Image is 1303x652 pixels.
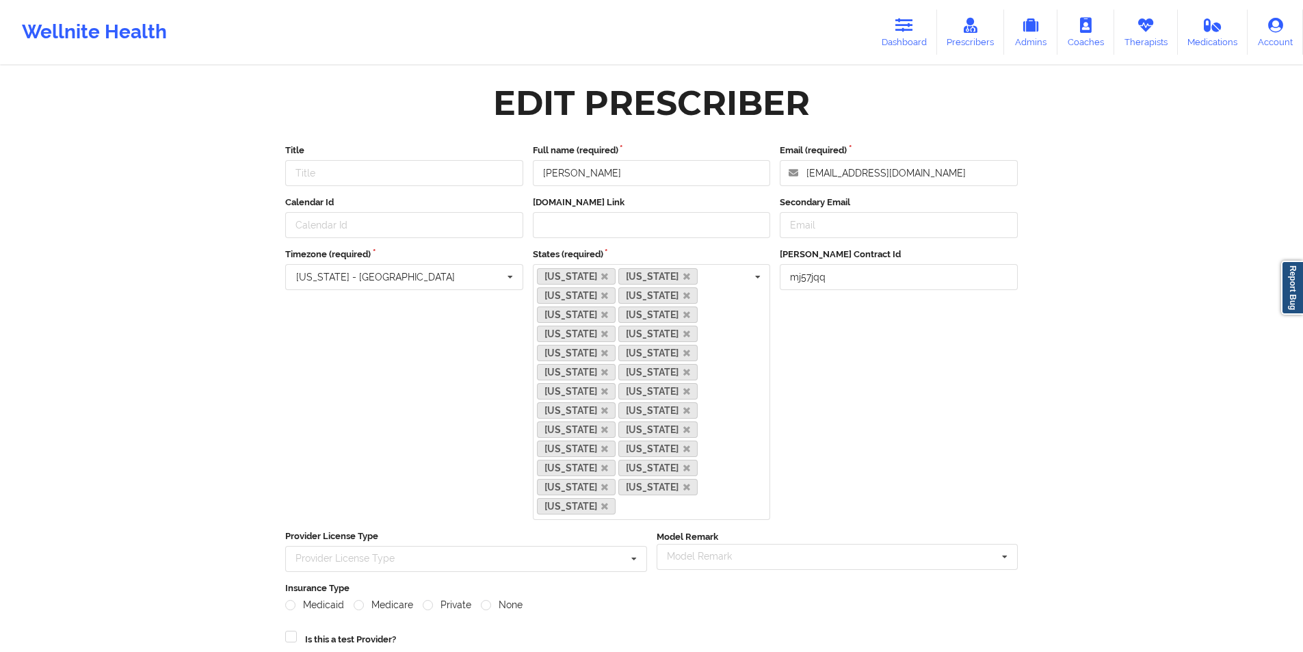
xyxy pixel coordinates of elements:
[618,326,698,342] a: [US_STATE]
[780,144,1018,157] label: Email (required)
[780,264,1018,290] input: Deel Contract Id
[780,212,1018,238] input: Email
[618,307,698,323] a: [US_STATE]
[285,144,523,157] label: Title
[780,196,1018,209] label: Secondary Email
[537,460,616,476] a: [US_STATE]
[937,10,1005,55] a: Prescribers
[537,345,616,361] a: [US_STATE]
[1248,10,1303,55] a: Account
[285,212,523,238] input: Calendar Id
[537,364,616,380] a: [US_STATE]
[481,599,523,611] label: None
[493,81,810,125] div: Edit Prescriber
[618,402,698,419] a: [US_STATE]
[285,248,523,261] label: Timezone (required)
[618,441,698,457] a: [US_STATE]
[618,364,698,380] a: [US_STATE]
[780,160,1018,186] input: Email address
[1281,261,1303,315] a: Report Bug
[537,479,616,495] a: [US_STATE]
[537,402,616,419] a: [US_STATE]
[305,633,396,647] label: Is this a test Provider?
[537,383,616,400] a: [US_STATE]
[354,599,413,611] label: Medicare
[533,160,771,186] input: Full name
[1114,10,1178,55] a: Therapists
[296,272,455,282] div: [US_STATE] - [GEOGRAPHIC_DATA]
[423,599,471,611] label: Private
[663,549,752,564] div: Model Remark
[618,460,698,476] a: [US_STATE]
[285,530,647,543] label: Provider License Type
[618,287,698,304] a: [US_STATE]
[657,530,718,544] label: Model Remark
[537,268,616,285] a: [US_STATE]
[618,268,698,285] a: [US_STATE]
[618,345,698,361] a: [US_STATE]
[285,160,523,186] input: Title
[537,307,616,323] a: [US_STATE]
[618,421,698,438] a: [US_STATE]
[618,383,698,400] a: [US_STATE]
[292,551,414,566] div: Provider License Type
[285,599,344,611] label: Medicaid
[780,248,1018,261] label: [PERSON_NAME] Contract Id
[1057,10,1114,55] a: Coaches
[537,326,616,342] a: [US_STATE]
[537,287,616,304] a: [US_STATE]
[285,196,523,209] label: Calendar Id
[533,248,771,261] label: States (required)
[537,441,616,457] a: [US_STATE]
[618,479,698,495] a: [US_STATE]
[537,421,616,438] a: [US_STATE]
[533,196,771,209] label: [DOMAIN_NAME] Link
[871,10,937,55] a: Dashboard
[1004,10,1057,55] a: Admins
[537,498,616,514] a: [US_STATE]
[533,144,771,157] label: Full name (required)
[1178,10,1248,55] a: Medications
[285,582,1018,595] label: Insurance Type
